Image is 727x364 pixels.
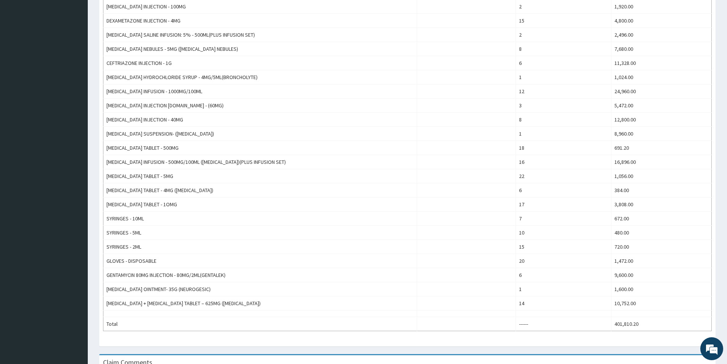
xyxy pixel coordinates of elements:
td: 5,472.00 [611,99,712,113]
td: 691.20 [611,141,712,155]
td: GENTAMYCIN 80MG INJECTION - 80MG/2ML(GENTALEK) [103,268,417,282]
td: 1,024.00 [611,70,712,84]
td: 1,600.00 [611,282,712,296]
td: 16,896.00 [611,155,712,169]
td: [MEDICAL_DATA] INJECTION [DOMAIN_NAME] - (60MG) [103,99,417,113]
td: 11,328.00 [611,56,712,70]
td: [MEDICAL_DATA] TABLET - 500MG [103,141,417,155]
td: 401,810.20 [611,317,712,331]
td: SYRINGES - 10ML [103,212,417,226]
td: SYRINGES - 2ML [103,240,417,254]
td: GLOVES - DISPOSABLE [103,254,417,268]
td: [MEDICAL_DATA] SALINE INFUSION: 5% - 500ML(PLUS INFUSION SET) [103,28,417,42]
td: 8 [516,42,611,56]
td: [MEDICAL_DATA] HYDROCHLORIDE SYRUP - 4MG/5ML(BRONCHOLYTE) [103,70,417,84]
td: 18 [516,141,611,155]
div: Minimize live chat window [125,4,143,22]
td: 1,472.00 [611,254,712,268]
td: 15 [516,240,611,254]
img: d_794563401_company_1708531726252_794563401 [14,38,31,57]
td: Total [103,317,417,331]
td: 720.00 [611,240,712,254]
td: SYRINGES - 5ML [103,226,417,240]
td: 24,960.00 [611,84,712,99]
td: 12,800.00 [611,113,712,127]
td: ------ [516,317,611,331]
td: [MEDICAL_DATA] OINTMENT- 35G (NEUROGESIC) [103,282,417,296]
td: 16 [516,155,611,169]
td: 1 [516,127,611,141]
td: 10,752.00 [611,296,712,311]
td: [MEDICAL_DATA] INFUSION - 500MG/100ML ([MEDICAL_DATA])(PLUS INFUSION SET) [103,155,417,169]
td: 1 [516,70,611,84]
td: [MEDICAL_DATA] TABLET - 4MG ([MEDICAL_DATA]) [103,183,417,197]
td: [MEDICAL_DATA] NEBULES - 5MG ([MEDICAL_DATA] NEBULES) [103,42,417,56]
td: 6 [516,183,611,197]
td: 384.00 [611,183,712,197]
div: Chat with us now [40,43,128,53]
td: 14 [516,296,611,311]
td: 6 [516,56,611,70]
td: 17 [516,197,611,212]
td: DEXAMETAZONE INJECTION - 4MG [103,14,417,28]
td: 22 [516,169,611,183]
td: 7 [516,212,611,226]
td: [MEDICAL_DATA] INFUSION - 1000MG/100ML [103,84,417,99]
td: [MEDICAL_DATA] + [MEDICAL_DATA] TABLET – 625MG ([MEDICAL_DATA]) [103,296,417,311]
td: 1 [516,282,611,296]
td: [MEDICAL_DATA] TABLET - 5MG [103,169,417,183]
td: 8,960.00 [611,127,712,141]
td: 3 [516,99,611,113]
td: 15 [516,14,611,28]
td: 9,600.00 [611,268,712,282]
textarea: Type your message and hit 'Enter' [4,209,145,235]
td: 1,056.00 [611,169,712,183]
span: We're online! [44,96,105,173]
td: 20 [516,254,611,268]
td: 480.00 [611,226,712,240]
td: CEFTRIAZONE INJECTION - 1G [103,56,417,70]
td: 4,800.00 [611,14,712,28]
td: 12 [516,84,611,99]
td: [MEDICAL_DATA] SUSPENSION- ([MEDICAL_DATA]) [103,127,417,141]
td: 672.00 [611,212,712,226]
td: 10 [516,226,611,240]
td: [MEDICAL_DATA] TABLET - 1OMG [103,197,417,212]
td: 2 [516,28,611,42]
td: 6 [516,268,611,282]
td: 7,680.00 [611,42,712,56]
td: [MEDICAL_DATA] INJECTION - 40MG [103,113,417,127]
td: 2,496.00 [611,28,712,42]
td: 8 [516,113,611,127]
td: 3,808.00 [611,197,712,212]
